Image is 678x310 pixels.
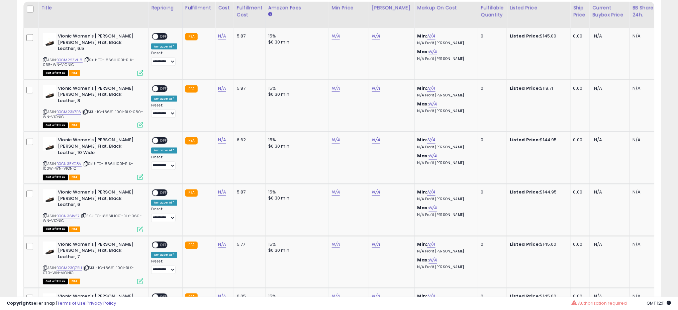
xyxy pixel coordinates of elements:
[43,189,56,203] img: 31Jf9y3-i8L._SL40_.jpg
[427,85,435,92] a: N/A
[43,57,134,67] span: | SKU: TC-I8661L1001-BLK-065-WN-VIONIC
[58,189,139,210] b: Vionic Women's [PERSON_NAME] [PERSON_NAME] Flat, Black Leather, 6
[510,33,540,39] b: Listed Price:
[43,109,143,119] span: | SKU: TC-I8661L1001-BLK-080-WN-VIONIC
[41,4,146,11] div: Title
[43,137,143,179] div: ASIN:
[268,189,324,196] div: 15%
[151,200,177,206] div: Amazon AI *
[43,70,68,76] span: All listings that are currently out of stock and unavailable for purchase on Amazon
[417,145,473,150] p: N/A Profit [PERSON_NAME]
[573,137,584,143] div: 0.00
[417,241,427,248] b: Min:
[151,155,177,170] div: Preset:
[43,227,68,232] span: All listings that are currently out of stock and unavailable for purchase on Amazon
[58,137,139,158] b: Vionic Women's [PERSON_NAME] [PERSON_NAME] Flat, Black Leather, 10 Wide
[69,70,80,76] span: FBA
[510,241,540,248] b: Listed Price:
[57,214,80,219] a: B0CN361V57
[594,33,602,39] span: N/A
[185,189,198,197] small: FBA
[417,93,473,98] p: N/A Profit [PERSON_NAME]
[332,85,340,92] a: N/A
[57,265,82,271] a: B0CM23Q72H
[185,242,198,249] small: FBA
[268,4,326,11] div: Amazon Fees
[414,2,478,28] th: The percentage added to the cost of goods (COGS) that forms the calculator for Min & Max prices.
[510,85,565,91] div: $118.71
[592,4,627,18] div: Current Buybox Price
[427,189,435,196] a: N/A
[43,242,143,284] div: ASIN:
[417,109,473,113] p: N/A Profit [PERSON_NAME]
[218,4,231,11] div: Cost
[417,4,475,11] div: Markup on Cost
[332,137,340,144] a: N/A
[185,4,212,11] div: Fulfillment
[158,242,169,248] span: OFF
[69,175,80,180] span: FBA
[647,300,671,306] span: 2025-08-14 12:11 GMT
[268,248,324,254] div: $0.30 min
[43,85,56,99] img: 31Jf9y3-i8L._SL40_.jpg
[594,85,602,91] span: N/A
[185,85,198,93] small: FBA
[594,137,602,143] span: N/A
[268,196,324,202] div: $0.30 min
[43,265,134,276] span: | SKU: TC-I8661L1001-BLK-070-WN-VIONIC
[332,189,340,196] a: N/A
[573,4,587,18] div: Ship Price
[268,85,324,91] div: 15%
[573,189,584,196] div: 0.00
[268,144,324,150] div: $0.30 min
[633,33,655,39] div: N/A
[573,33,584,39] div: 0.00
[417,101,429,107] b: Max:
[633,137,655,143] div: N/A
[573,85,584,91] div: 0.00
[151,51,177,66] div: Preset:
[151,259,177,275] div: Preset:
[594,241,602,248] span: N/A
[429,257,437,264] a: N/A
[417,205,429,211] b: Max:
[69,123,80,128] span: FBA
[427,137,435,144] a: N/A
[151,252,177,258] div: Amazon AI *
[237,242,260,248] div: 5.77
[510,33,565,39] div: $145.00
[481,85,502,91] div: 0
[158,138,169,144] span: OFF
[510,189,540,196] b: Listed Price:
[69,279,80,285] span: FBA
[427,241,435,248] a: N/A
[417,213,473,218] p: N/A Profit [PERSON_NAME]
[43,123,68,128] span: All listings that are currently out of stock and unavailable for purchase on Amazon
[7,300,116,307] div: seller snap | |
[43,85,143,128] div: ASIN:
[417,153,429,159] b: Max:
[57,300,86,306] a: Terms of Use
[332,33,340,40] a: N/A
[268,137,324,143] div: 15%
[481,137,502,143] div: 0
[151,207,177,222] div: Preset:
[372,189,380,196] a: N/A
[237,4,263,18] div: Fulfillment Cost
[481,242,502,248] div: 0
[158,86,169,91] span: OFF
[218,33,226,40] a: N/A
[43,33,56,47] img: 31Jf9y3-i8L._SL40_.jpg
[268,91,324,97] div: $0.30 min
[58,85,139,106] b: Vionic Women's [PERSON_NAME] [PERSON_NAME] Flat, Black Leather, 8
[237,85,260,91] div: 5.87
[43,33,143,75] div: ASIN:
[510,137,540,143] b: Listed Price:
[417,49,429,55] b: Max:
[58,33,139,54] b: Vionic Women's [PERSON_NAME] [PERSON_NAME] Flat, Black Leather, 6.5
[185,33,198,41] small: FBA
[429,49,437,55] a: N/A
[69,227,80,232] span: FBA
[268,242,324,248] div: 15%
[268,33,324,39] div: 15%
